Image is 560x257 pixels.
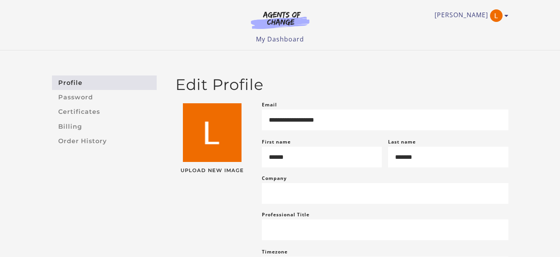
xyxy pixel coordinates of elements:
[262,210,310,219] label: Professional Title
[262,138,291,145] label: First name
[52,119,157,134] a: Billing
[262,174,287,183] label: Company
[52,105,157,119] a: Certificates
[256,35,304,43] a: My Dashboard
[52,90,157,104] a: Password
[262,100,277,110] label: Email
[262,248,288,255] label: Timezone
[435,9,505,22] a: Toggle menu
[175,75,508,94] h2: Edit Profile
[52,134,157,148] a: Order History
[388,138,416,145] label: Last name
[52,75,157,90] a: Profile
[175,168,249,173] span: Upload New Image
[243,11,318,29] img: Agents of Change Logo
